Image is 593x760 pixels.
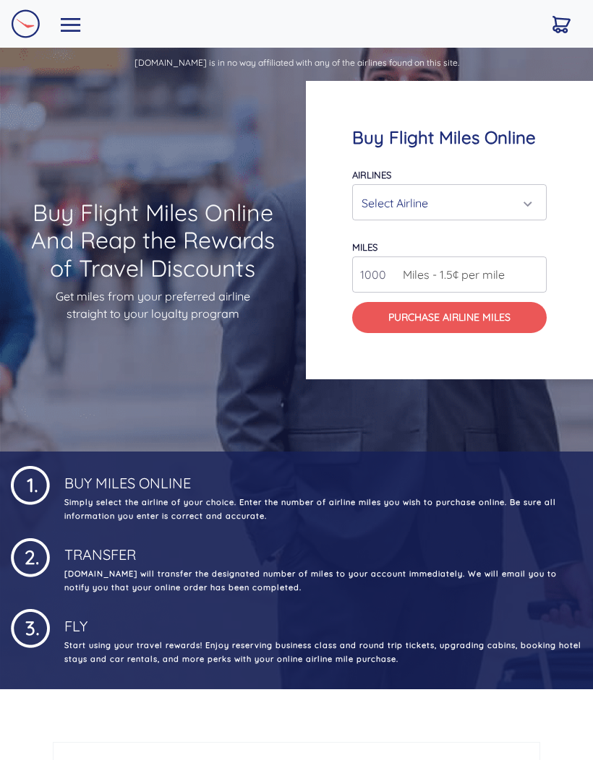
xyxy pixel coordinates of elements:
[23,288,283,322] p: Get miles from your preferred airline straight to your loyalty program
[61,496,582,523] p: Simply select the airline of your choice. Enter the number of airline miles you wish to purchase ...
[61,567,582,595] p: [DOMAIN_NAME] will transfer the designated number of miles to your account immediately. We will e...
[61,606,582,635] h4: Fly
[61,535,582,563] h4: Transfer
[553,16,571,33] img: Cart
[11,463,50,505] img: 1
[61,639,582,666] p: Start using your travel rewards! Enjoy reserving business class and round trip tickets, upgrading...
[352,302,547,333] button: Purchase Airline Miles
[51,12,90,35] button: Toggle navigation
[352,169,391,181] label: Airlines
[23,199,283,282] h1: Buy Flight Miles Online And Reap the Rewards of Travel Discounts
[352,184,547,220] button: Select Airline
[396,266,505,283] span: Miles - 1.5¢ per mile
[11,606,50,648] img: 1
[362,189,529,217] div: Select Airline
[61,463,582,492] h4: Buy Miles Online
[11,6,40,42] a: Logo
[61,18,81,32] img: Toggle
[352,241,377,253] label: miles
[11,535,50,577] img: 1
[11,9,40,38] img: Logo
[352,127,547,148] h4: Buy Flight Miles Online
